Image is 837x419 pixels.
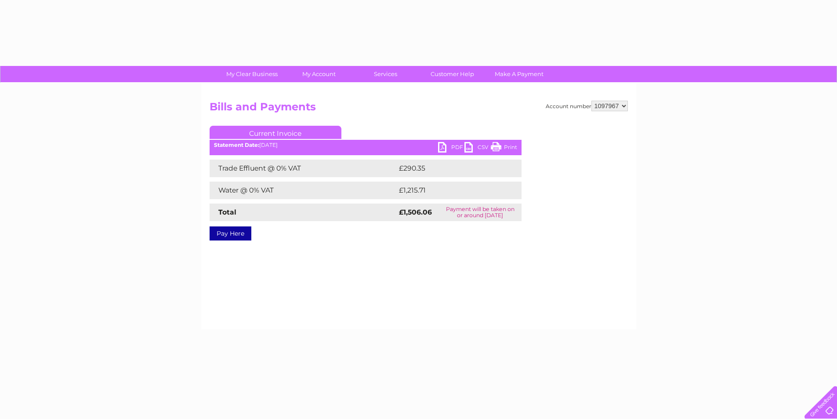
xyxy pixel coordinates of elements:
td: £290.35 [397,160,506,177]
div: Account number [546,101,628,111]
a: Pay Here [210,226,251,240]
div: [DATE] [210,142,522,148]
a: Print [491,142,517,155]
strong: Total [218,208,236,216]
a: Current Invoice [210,126,341,139]
a: Services [349,66,422,82]
strong: £1,506.06 [399,208,432,216]
td: Water @ 0% VAT [210,182,397,199]
a: Make A Payment [483,66,555,82]
a: My Clear Business [216,66,288,82]
a: CSV [464,142,491,155]
a: Customer Help [416,66,489,82]
td: Payment will be taken on or around [DATE] [439,204,522,221]
td: £1,215.71 [397,182,506,199]
a: PDF [438,142,464,155]
a: My Account [283,66,355,82]
td: Trade Effluent @ 0% VAT [210,160,397,177]
h2: Bills and Payments [210,101,628,117]
b: Statement Date: [214,142,259,148]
